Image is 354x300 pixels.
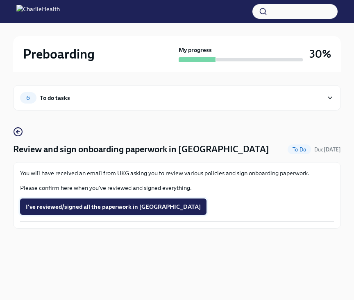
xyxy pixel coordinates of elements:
[324,147,341,153] strong: [DATE]
[21,95,35,101] span: 6
[23,46,95,62] h2: Preboarding
[20,169,334,177] p: You will have received an email from UKG asking you to review various policies and sign onboardin...
[314,146,341,153] span: August 28th, 2025 09:00
[288,147,311,153] span: To Do
[20,184,334,192] p: Please confirm here when you've reviewed and signed everything.
[20,198,206,215] button: I've reviewed/signed all the paperwork in [GEOGRAPHIC_DATA]
[40,93,70,102] div: To do tasks
[16,5,60,18] img: CharlieHealth
[26,203,201,211] span: I've reviewed/signed all the paperwork in [GEOGRAPHIC_DATA]
[13,143,269,156] h4: Review and sign onboarding paperwork in [GEOGRAPHIC_DATA]
[179,46,212,54] strong: My progress
[309,47,331,61] h3: 30%
[314,147,341,153] span: Due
